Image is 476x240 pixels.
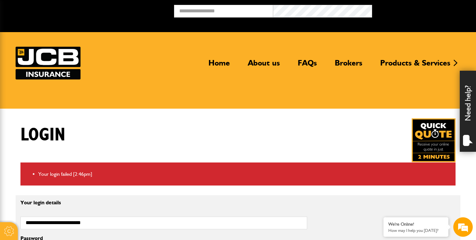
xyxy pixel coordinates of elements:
a: Brokers [330,58,367,73]
h1: Login [20,124,65,146]
div: Need help? [460,71,476,152]
a: JCB Insurance Services [16,47,81,79]
a: Get your insurance quote in just 2-minutes [412,118,456,162]
a: Products & Services [375,58,455,73]
a: About us [243,58,285,73]
p: Your login details [20,200,307,205]
div: We're Online! [388,222,444,227]
a: Home [204,58,235,73]
img: Quick Quote [412,118,456,162]
a: FAQs [293,58,322,73]
img: JCB Insurance Services logo [16,47,81,79]
li: Your login failed [2:46pm] [38,170,451,178]
p: How may I help you today? [388,228,444,233]
button: Broker Login [372,5,471,15]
